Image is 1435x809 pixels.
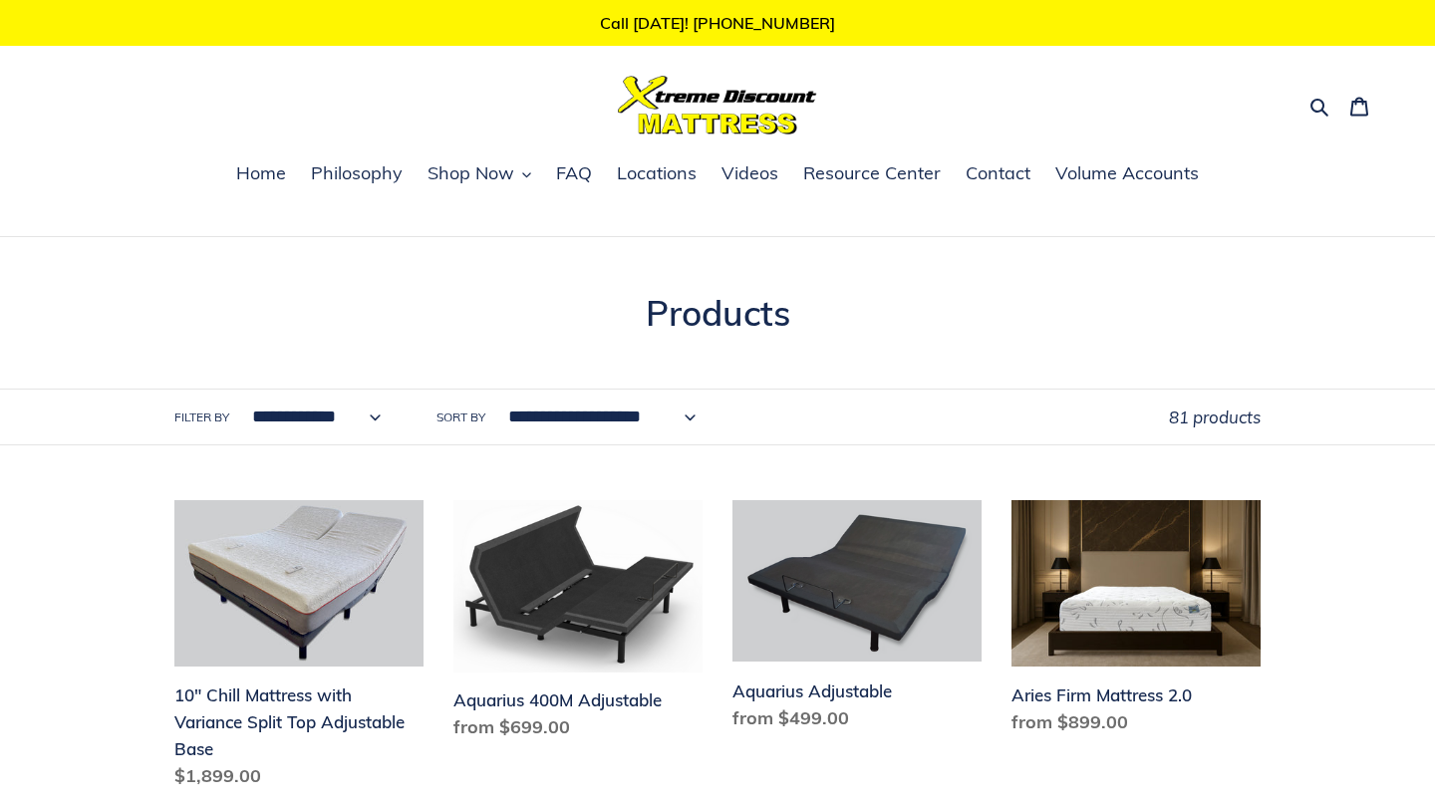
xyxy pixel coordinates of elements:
span: Volume Accounts [1055,161,1199,185]
button: Shop Now [418,159,541,189]
a: Aquarius 400M Adjustable [453,500,703,748]
img: Xtreme Discount Mattress [618,76,817,135]
span: Locations [617,161,697,185]
a: Contact [956,159,1040,189]
a: 10" Chill Mattress with Variance Split Top Adjustable Base [174,500,424,797]
span: Products [646,291,790,335]
span: Philosophy [311,161,403,185]
a: Volume Accounts [1045,159,1209,189]
span: 81 products [1169,406,1261,427]
span: Home [236,161,286,185]
a: Home [226,159,296,189]
a: Aries Firm Mattress 2.0 [1011,500,1261,743]
label: Sort by [436,408,485,426]
a: Locations [607,159,707,189]
a: Resource Center [793,159,951,189]
span: Contact [966,161,1030,185]
span: Shop Now [428,161,514,185]
a: Philosophy [301,159,413,189]
label: Filter by [174,408,229,426]
a: FAQ [546,159,602,189]
span: Resource Center [803,161,941,185]
span: FAQ [556,161,592,185]
a: Aquarius Adjustable [732,500,982,738]
a: Videos [712,159,788,189]
span: Videos [721,161,778,185]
